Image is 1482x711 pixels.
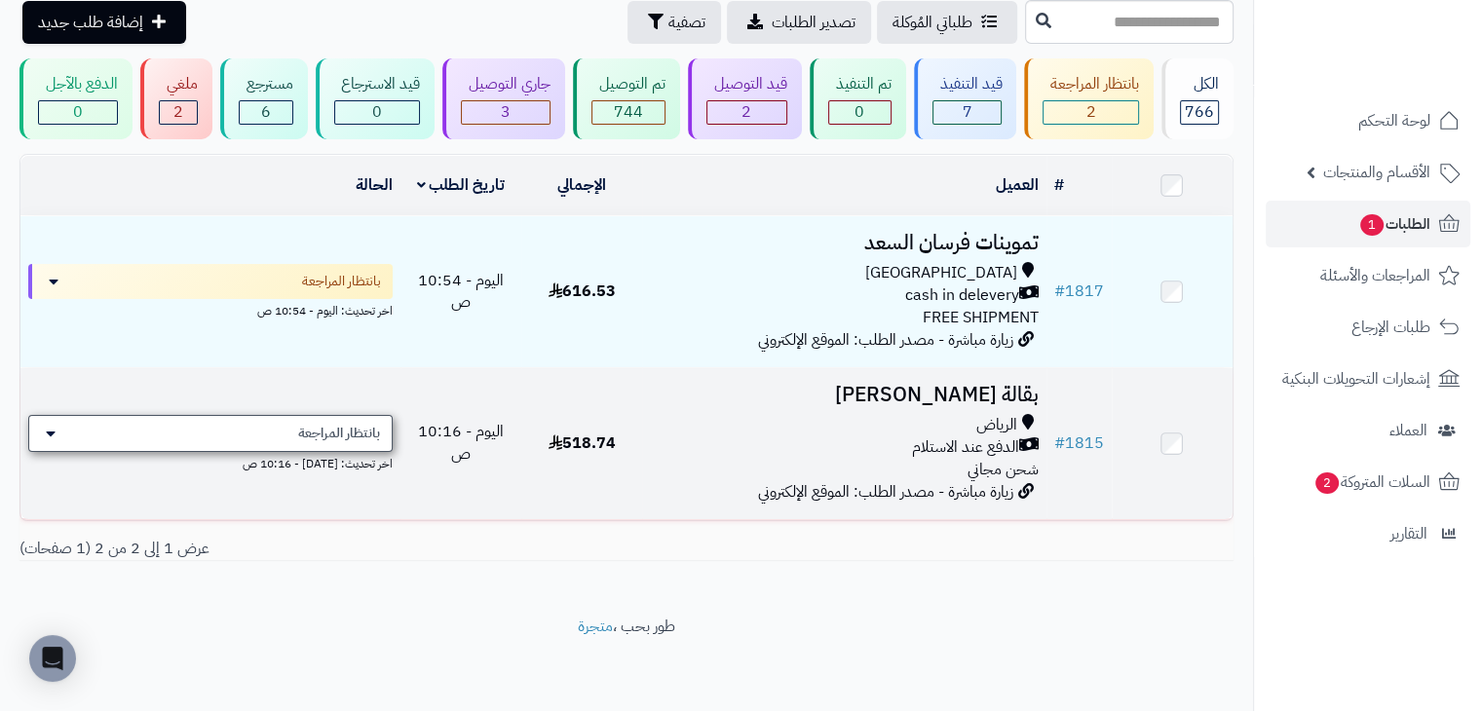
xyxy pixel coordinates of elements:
[912,436,1019,459] span: الدفع عند الاستلام
[1020,58,1158,139] a: بانتظار المراجعة 2
[627,1,721,44] button: تصفية
[462,101,550,124] div: 3
[877,1,1017,44] a: طلباتي المُوكلة
[549,280,616,303] span: 616.53
[461,73,551,95] div: جاري التوصيل
[614,100,643,124] span: 744
[996,173,1039,197] a: العميل
[38,73,118,95] div: الدفع بالآجل
[173,100,183,124] span: 2
[1349,50,1463,91] img: logo-2.png
[216,58,312,139] a: مسترجع 6
[865,262,1017,284] span: [GEOGRAPHIC_DATA]
[855,100,864,124] span: 0
[910,58,1021,139] a: قيد التنفيذ 7
[39,101,117,124] div: 0
[16,58,136,139] a: الدفع بالآجل 0
[1390,520,1427,547] span: التقارير
[591,73,665,95] div: تم التوصيل
[1313,468,1430,496] span: السلات المتروكة
[905,284,1019,307] span: cash in delevery
[356,173,393,197] a: الحالة
[968,458,1039,481] span: شحن مجاني
[417,173,506,197] a: تاريخ الطلب
[1266,510,1470,557] a: التقارير
[727,1,871,44] a: تصدير الطلبات
[1054,431,1065,455] span: #
[1054,431,1104,455] a: #1815
[684,58,806,139] a: قيد التوصيل 2
[828,73,892,95] div: تم التنفيذ
[1266,304,1470,351] a: طلبات الإرجاع
[334,73,421,95] div: قيد الاسترجاع
[261,100,271,124] span: 6
[933,101,1002,124] div: 7
[932,73,1003,95] div: قيد التنفيذ
[1054,280,1104,303] a: #1817
[668,11,705,34] span: تصفية
[438,58,569,139] a: جاري التوصيل 3
[557,173,606,197] a: الإجمالي
[1323,159,1430,186] span: الأقسام والمنتجات
[298,424,380,443] span: بانتظار المراجعة
[239,73,293,95] div: مسترجع
[38,11,143,34] span: إضافة طلب جديد
[1185,100,1214,124] span: 766
[372,100,382,124] span: 0
[418,269,504,315] span: اليوم - 10:54 ص
[923,306,1039,329] span: FREE SHIPMENT
[1086,100,1096,124] span: 2
[1320,262,1430,289] span: المراجعات والأسئلة
[1282,365,1430,393] span: إشعارات التحويلات البنكية
[1180,73,1219,95] div: الكل
[1266,459,1470,505] a: السلات المتروكة2
[976,414,1017,436] span: الرياض
[302,272,381,291] span: بانتظار المراجعة
[28,452,393,472] div: اخر تحديث: [DATE] - 10:16 ص
[1266,201,1470,247] a: الطلبات1
[1315,472,1339,494] span: 2
[650,232,1038,254] h3: تموينات فرسان السعد
[758,328,1013,352] span: زيارة مباشرة - مصدر الطلب: الموقع الإلكتروني
[136,58,216,139] a: ملغي 2
[650,384,1038,406] h3: بقالة [PERSON_NAME]
[707,101,786,124] div: 2
[1266,407,1470,454] a: العملاء
[741,100,751,124] span: 2
[335,101,420,124] div: 0
[159,73,198,95] div: ملغي
[501,100,511,124] span: 3
[706,73,787,95] div: قيد التوصيل
[569,58,684,139] a: تم التوصيل 744
[5,538,627,560] div: عرض 1 إلى 2 من 2 (1 صفحات)
[829,101,891,124] div: 0
[806,58,910,139] a: تم التنفيذ 0
[592,101,665,124] div: 744
[772,11,855,34] span: تصدير الطلبات
[1266,252,1470,299] a: المراجعات والأسئلة
[312,58,439,139] a: قيد الاسترجاع 0
[1360,214,1384,236] span: 1
[1044,101,1138,124] div: 2
[549,431,616,455] span: 518.74
[22,1,186,44] a: إضافة طلب جديد
[29,635,76,682] div: Open Intercom Messenger
[893,11,972,34] span: طلباتي المُوكلة
[1043,73,1139,95] div: بانتظار المراجعة
[1389,417,1427,444] span: العملاء
[1158,58,1237,139] a: الكل766
[578,615,613,638] a: متجرة
[758,480,1013,504] span: زيارة مباشرة - مصدر الطلب: الموقع الإلكتروني
[1266,355,1470,402] a: إشعارات التحويلات البنكية
[418,420,504,466] span: اليوم - 10:16 ص
[1358,107,1430,134] span: لوحة التحكم
[240,101,292,124] div: 6
[1054,280,1065,303] span: #
[73,100,83,124] span: 0
[1054,173,1064,197] a: #
[962,100,971,124] span: 7
[28,299,393,319] div: اخر تحديث: اليوم - 10:54 ص
[1358,210,1430,238] span: الطلبات
[1351,314,1430,341] span: طلبات الإرجاع
[1266,97,1470,144] a: لوحة التحكم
